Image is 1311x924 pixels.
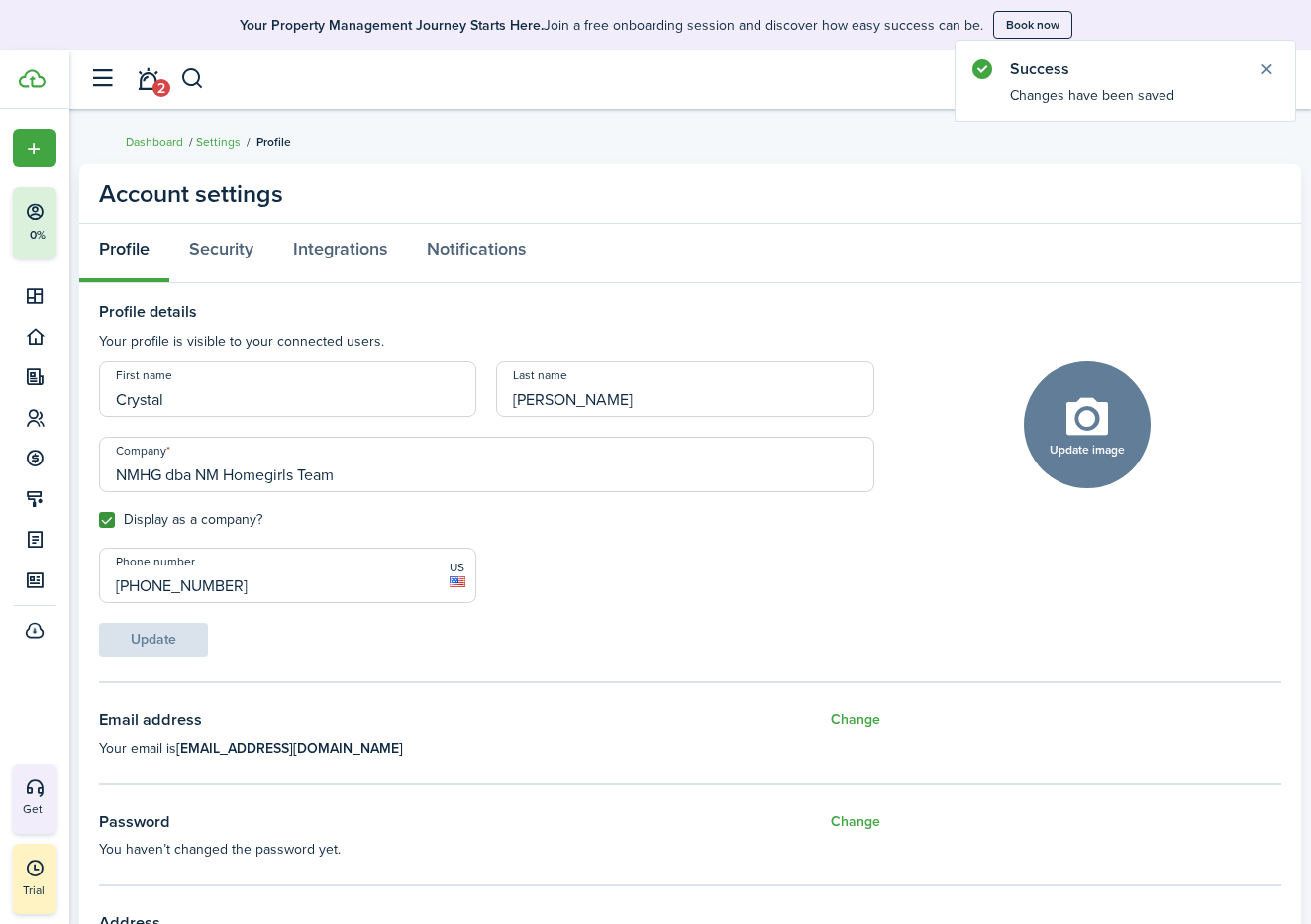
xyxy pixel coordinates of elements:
[176,738,403,759] b: [EMAIL_ADDRESS][DOMAIN_NAME]
[273,224,407,283] a: Integrations
[19,69,46,88] img: TenantCloud
[13,844,56,914] a: Trial
[180,62,205,96] button: Search
[993,11,1072,39] button: Book now
[196,133,241,151] a: Settings
[25,227,50,244] p: 0%
[152,79,170,97] span: 2
[1253,55,1280,83] button: Close notify
[407,224,546,283] a: Notifications
[99,708,202,733] h3: Email address
[13,764,56,833] button: Get
[99,331,874,352] settings-fieldset-description: Your profile is visible to your connected users.
[126,133,183,151] a: Dashboard
[450,559,465,576] span: US
[240,15,983,36] p: Join a free onboarding session and discover how easy success can be.
[831,810,880,835] button: Change
[956,85,1295,121] notify-body: Changes have been saved
[99,839,880,860] p: You haven’t changed the password yet.
[1010,57,1238,81] notify-title: Success
[1024,361,1151,488] button: Update image
[256,133,291,151] span: Profile
[99,810,170,835] h3: Password
[13,129,56,167] button: Open menu
[99,303,874,321] settings-fieldset-title: Profile details
[99,512,262,528] label: Display as a company?
[169,224,273,283] a: Security
[129,54,166,105] a: Notifications
[23,881,102,899] p: Trial
[240,15,544,36] b: Your Property Management Journey Starts Here.
[23,801,144,818] p: Get
[83,60,121,98] button: Open sidebar
[831,708,880,733] button: Change
[99,175,283,213] panel-main-title: Account settings
[13,187,177,258] button: 0%
[99,738,880,759] p: Your email is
